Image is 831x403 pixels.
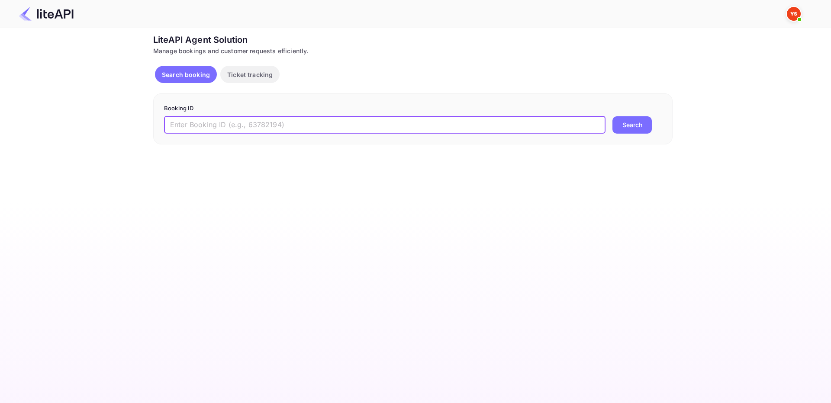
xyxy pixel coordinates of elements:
div: LiteAPI Agent Solution [153,33,673,46]
img: LiteAPI Logo [19,7,74,21]
img: Yandex Support [787,7,801,21]
p: Search booking [162,70,210,79]
input: Enter Booking ID (e.g., 63782194) [164,116,606,134]
button: Search [612,116,652,134]
p: Ticket tracking [227,70,273,79]
p: Booking ID [164,104,662,113]
div: Manage bookings and customer requests efficiently. [153,46,673,55]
